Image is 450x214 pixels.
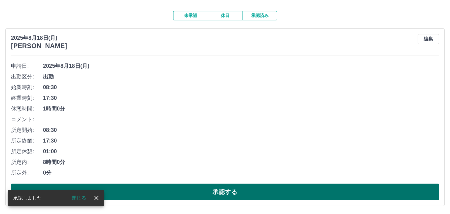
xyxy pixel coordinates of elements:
[243,11,277,20] button: 承認済み
[43,73,439,81] span: 出勤
[11,116,43,124] span: コメント:
[43,158,439,166] span: 8時間0分
[11,126,43,134] span: 所定開始:
[11,148,43,156] span: 所定休憩:
[11,169,43,177] span: 所定外:
[11,34,67,42] p: 2025年8月18日(月)
[208,11,243,20] button: 休日
[11,158,43,166] span: 所定内:
[43,105,439,113] span: 1時間0分
[11,137,43,145] span: 所定終業:
[43,169,439,177] span: 0分
[43,94,439,102] span: 17:30
[91,193,101,203] button: close
[43,126,439,134] span: 08:30
[11,94,43,102] span: 終業時刻:
[173,11,208,20] button: 未承認
[43,137,439,145] span: 17:30
[13,192,42,204] div: 承認しました
[418,34,439,44] button: 編集
[11,42,67,50] h3: [PERSON_NAME]
[11,184,439,200] button: 承認する
[11,73,43,81] span: 出勤区分:
[11,62,43,70] span: 申請日:
[11,83,43,91] span: 始業時刻:
[66,193,91,203] button: 閉じる
[43,62,439,70] span: 2025年8月18日(月)
[43,83,439,91] span: 08:30
[11,105,43,113] span: 休憩時間:
[43,148,439,156] span: 01:00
